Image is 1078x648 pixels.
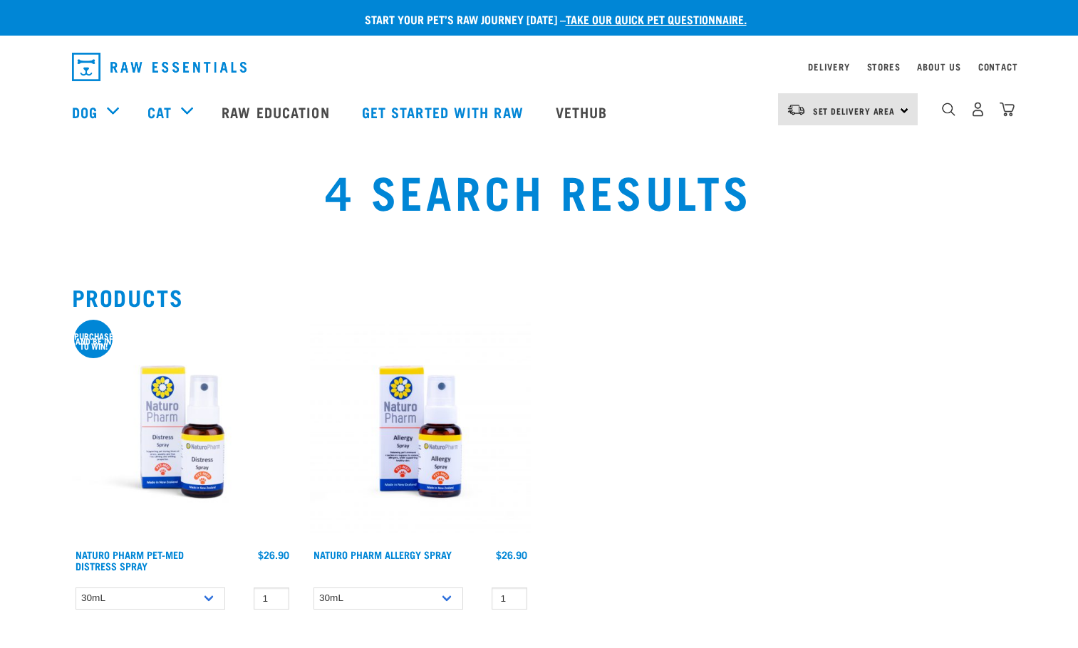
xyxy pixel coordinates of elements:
[254,587,289,610] input: 1
[72,284,1007,310] h2: Products
[867,64,901,69] a: Stores
[1000,102,1015,117] img: home-icon@2x.png
[258,549,289,560] div: $26.90
[147,101,172,122] a: Cat
[541,83,626,140] a: Vethub
[813,108,896,113] span: Set Delivery Area
[61,47,1018,87] nav: dropdown navigation
[566,16,747,22] a: take our quick pet questionnaire.
[808,64,849,69] a: Delivery
[917,64,960,69] a: About Us
[970,102,985,117] img: user.png
[942,103,955,116] img: home-icon-1@2x.png
[310,321,531,542] img: 2023 AUG RE Product1728
[348,83,541,140] a: Get started with Raw
[76,552,184,568] a: Naturo Pharm Pet-Med Distress Spray
[496,549,527,560] div: $26.90
[313,552,452,557] a: Naturo Pharm Allergy Spray
[787,103,806,116] img: van-moving.png
[978,64,1018,69] a: Contact
[72,101,98,122] a: Dog
[72,53,247,81] img: Raw Essentials Logo
[74,333,113,348] div: Purchase and be in to win!
[207,83,347,140] a: Raw Education
[72,321,293,542] img: RE Product Shoot 2023 Nov8635
[205,164,873,216] h1: 4 Search Results
[492,587,527,610] input: 1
